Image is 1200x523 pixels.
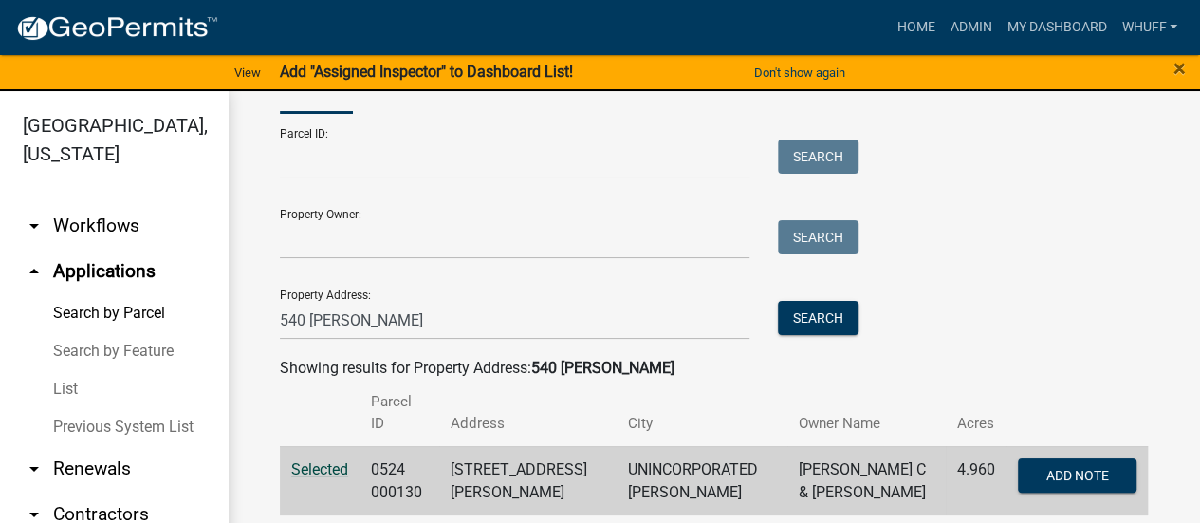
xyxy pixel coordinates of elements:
[1173,55,1186,82] span: ×
[227,57,268,88] a: View
[778,140,858,174] button: Search
[360,446,439,515] td: 0524 000130
[747,57,853,88] button: Don't show again
[291,460,348,478] a: Selected
[778,220,858,254] button: Search
[1114,9,1185,46] a: whuff
[787,380,946,446] th: Owner Name
[778,301,858,335] button: Search
[617,380,787,446] th: City
[617,446,787,515] td: UNINCORPORATED [PERSON_NAME]
[787,446,946,515] td: [PERSON_NAME] C & [PERSON_NAME]
[946,446,1006,515] td: 4.960
[360,380,439,446] th: Parcel ID
[280,357,1148,380] div: Showing results for Property Address:
[942,9,999,46] a: Admin
[439,446,616,515] td: [STREET_ADDRESS][PERSON_NAME]
[531,359,674,377] strong: 540 [PERSON_NAME]
[23,458,46,480] i: arrow_drop_down
[280,63,573,81] strong: Add "Assigned Inspector" to Dashboard List!
[1045,467,1108,482] span: Add Note
[946,380,1006,446] th: Acres
[1173,57,1186,80] button: Close
[439,380,616,446] th: Address
[999,9,1114,46] a: My Dashboard
[889,9,942,46] a: Home
[1018,458,1136,493] button: Add Note
[23,215,46,237] i: arrow_drop_down
[23,260,46,283] i: arrow_drop_up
